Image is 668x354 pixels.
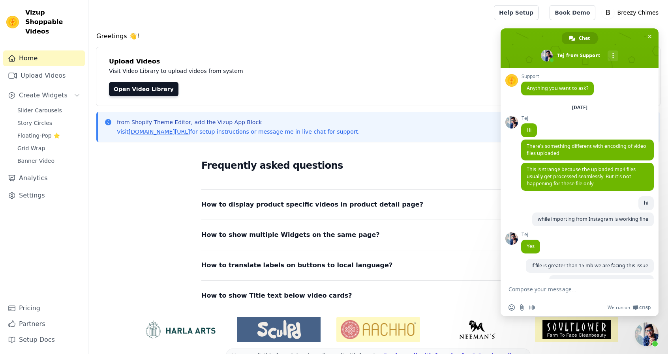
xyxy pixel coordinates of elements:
text: B [606,9,610,17]
span: Tej [521,116,537,121]
a: Open Video Library [109,82,178,96]
span: How to show multiple Widgets on the same page? [201,229,380,240]
img: Sculpd US [237,320,321,339]
span: Yes [527,243,535,250]
button: B Breezy Chimes [602,6,662,20]
span: Banner Video [17,157,54,165]
span: Crisp [639,304,651,311]
span: hi [644,199,648,206]
div: Chat [562,32,598,44]
h4: Upload Videos [109,57,647,66]
a: We run onCrisp [608,304,651,311]
span: Vizup Shoppable Videos [25,8,82,36]
span: How to display product specific videos in product detail page? [201,199,423,210]
span: Grid Wrap [17,144,45,152]
span: Support [521,74,594,79]
a: Book Demo [550,5,595,20]
span: We run on [608,304,630,311]
span: Hi [527,127,531,133]
span: There's something different with encoding of video files uploaded [527,143,646,157]
div: More channels [608,50,618,61]
a: Floating-Pop ⭐ [13,130,85,141]
h4: Greetings 👋! [96,32,660,41]
span: if file is greater than 15 mb we are facing this issue [531,262,648,269]
p: from Shopify Theme Editor, add the Vizup App Block [117,118,360,126]
p: Breezy Chimes [614,6,662,20]
a: Help Setup [494,5,539,20]
button: Create Widgets [3,88,85,103]
img: Vizup [6,16,19,28]
span: Send a file [519,304,525,311]
img: HarlaArts [138,320,221,339]
span: Create Widgets [19,91,68,100]
span: How to show Title text below video cards? [201,290,352,301]
a: Pricing [3,300,85,316]
p: Visit for setup instructions or message me in live chat for support. [117,128,360,136]
div: [DATE] [572,105,587,110]
span: How to translate labels on buttons to local language? [201,260,392,271]
a: Home [3,50,85,66]
button: How to show Title text below video cards? [201,290,555,301]
span: I am trying to compress less than 15 mb [555,278,648,285]
span: Tej [521,232,540,237]
span: Insert an emoji [509,304,515,311]
a: Analytics [3,170,85,186]
a: Setup Docs [3,332,85,348]
span: Close chat [645,32,654,41]
span: while importing from Instagram is working fine [538,216,648,222]
a: Upload Videos [3,68,85,84]
img: Aachho [336,317,420,342]
span: Anything you want to ask? [527,85,588,91]
button: How to show multiple Widgets on the same page? [201,229,555,240]
img: Neeman's [436,320,519,339]
img: Soulflower [535,317,618,342]
h2: Frequently asked questions [201,158,555,173]
p: Visit Video Library to upload videos from system [109,66,463,76]
span: Audio message [529,304,535,311]
span: Chat [579,32,590,44]
textarea: Compose your message... [509,286,633,293]
a: Story Circles [13,117,85,129]
a: Partners [3,316,85,332]
span: Slider Carousels [17,106,62,114]
a: Slider Carousels [13,105,85,116]
button: How to display product specific videos in product detail page? [201,199,555,210]
a: Grid Wrap [13,143,85,154]
div: Close chat [635,322,659,346]
a: [DOMAIN_NAME][URL] [129,129,190,135]
span: This is strange because the uploaded mp4 files usually get processed seamlessly. But it's not hap... [527,166,636,187]
span: Story Circles [17,119,52,127]
span: Floating-Pop ⭐ [17,132,60,140]
a: Settings [3,188,85,203]
a: Banner Video [13,155,85,166]
button: How to translate labels on buttons to local language? [201,260,555,271]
